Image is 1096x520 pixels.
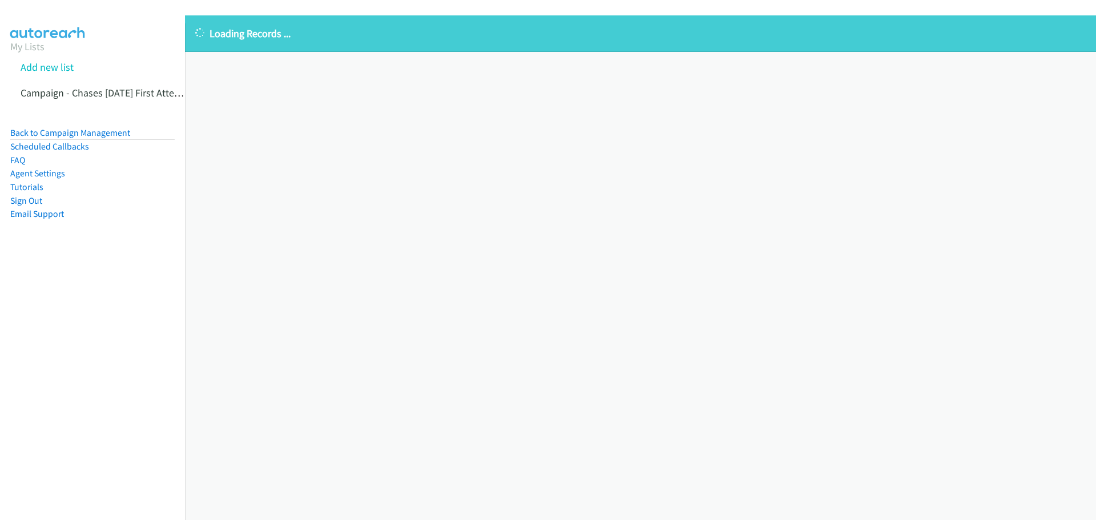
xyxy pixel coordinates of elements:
[21,61,74,74] a: Add new list
[10,195,42,206] a: Sign Out
[10,208,64,219] a: Email Support
[10,127,130,138] a: Back to Campaign Management
[21,86,192,99] a: Campaign - Chases [DATE] First Attempt
[10,40,45,53] a: My Lists
[10,141,89,152] a: Scheduled Callbacks
[10,155,25,166] a: FAQ
[195,26,1086,41] p: Loading Records ...
[10,182,43,192] a: Tutorials
[10,168,65,179] a: Agent Settings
